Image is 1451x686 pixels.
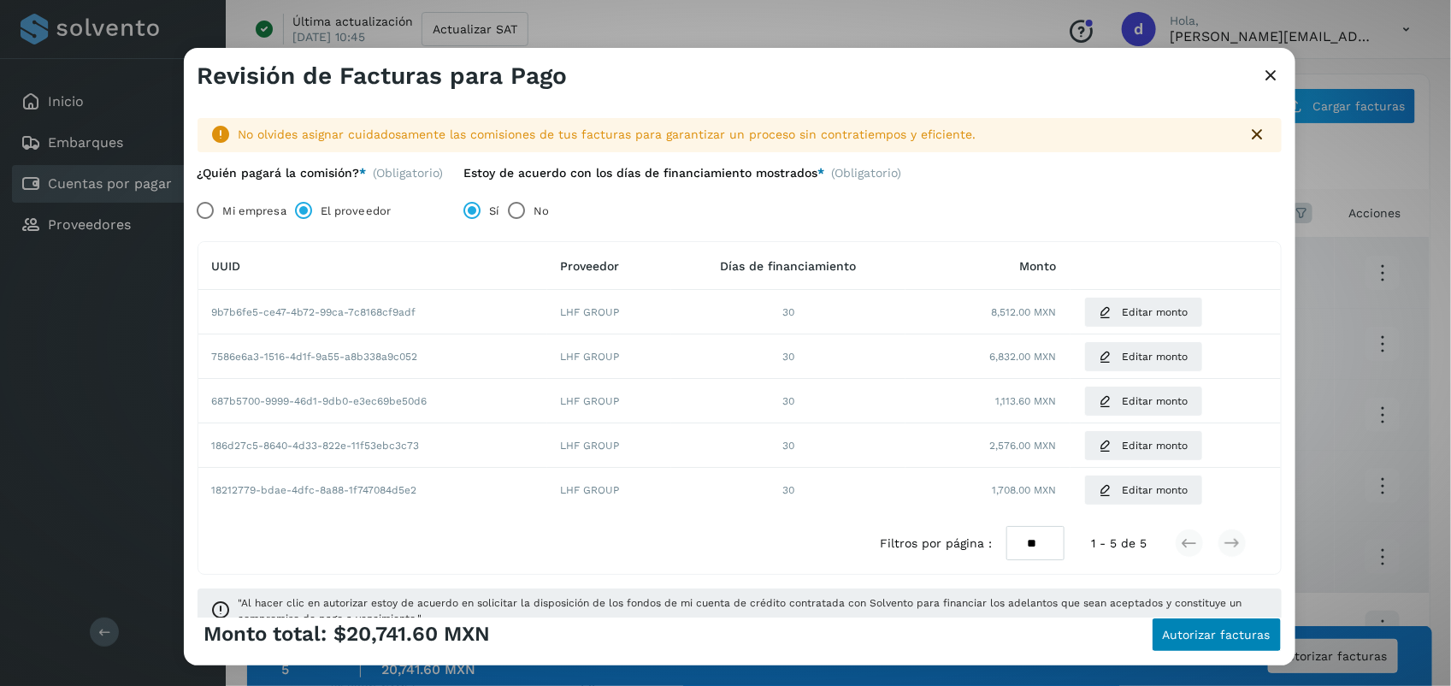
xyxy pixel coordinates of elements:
[671,379,905,423] td: 30
[547,468,671,512] td: LHF GROUP
[671,334,905,379] td: 30
[832,166,902,187] span: (Obligatorio)
[1123,305,1189,320] span: Editar monto
[239,126,1234,144] div: No olvides asignar cuidadosamente las comisiones de tus facturas para garantizar un proceso sin c...
[547,423,671,468] td: LHF GROUP
[1084,430,1203,461] button: Editar monto
[547,290,671,334] td: LHF GROUP
[534,193,549,228] label: No
[198,379,547,423] td: 687b5700-9999-46d1-9db0-e3ec69be50d6
[198,468,547,512] td: 18212779-bdae-4dfc-8a88-1f747084d5e2
[490,193,499,228] label: Sí
[993,482,1057,498] span: 1,708.00 MXN
[1123,393,1189,409] span: Editar monto
[239,595,1268,626] span: "Al hacer clic en autorizar estoy de acuerdo en solicitar la disposición de los fondos de mi cuen...
[561,259,620,273] span: Proveedor
[1084,341,1203,372] button: Editar monto
[990,349,1057,364] span: 6,832.00 MXN
[1123,438,1189,453] span: Editar monto
[198,166,367,180] label: ¿Quién pagará la comisión?
[334,622,491,647] span: $20,741.60 MXN
[992,305,1057,320] span: 8,512.00 MXN
[1084,475,1203,506] button: Editar monto
[223,193,286,228] label: Mi empresa
[321,193,391,228] label: El proveedor
[990,438,1057,453] span: 2,576.00 MXN
[720,259,856,273] span: Días de financiamiento
[1123,482,1189,498] span: Editar monto
[881,535,993,553] span: Filtros por página :
[1092,535,1147,553] span: 1 - 5 de 5
[212,259,241,273] span: UUID
[671,290,905,334] td: 30
[671,423,905,468] td: 30
[198,334,547,379] td: 7586e6a3-1516-4d1f-9a55-a8b338a9c052
[1163,629,1271,641] span: Autorizar facturas
[996,393,1057,409] span: 1,113.60 MXN
[1152,618,1282,652] button: Autorizar facturas
[1084,386,1203,417] button: Editar monto
[547,379,671,423] td: LHF GROUP
[671,468,905,512] td: 30
[1123,349,1189,364] span: Editar monto
[198,62,568,91] h3: Revisión de Facturas para Pago
[1020,259,1057,273] span: Monto
[374,166,444,180] span: (Obligatorio)
[1084,297,1203,328] button: Editar monto
[198,423,547,468] td: 186d27c5-8640-4d33-822e-11f53ebc3c73
[464,166,825,180] label: Estoy de acuerdo con los días de financiamiento mostrados
[198,290,547,334] td: 9b7b6fe5-ce47-4b72-99ca-7c8168cf9adf
[204,622,327,647] span: Monto total:
[547,334,671,379] td: LHF GROUP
